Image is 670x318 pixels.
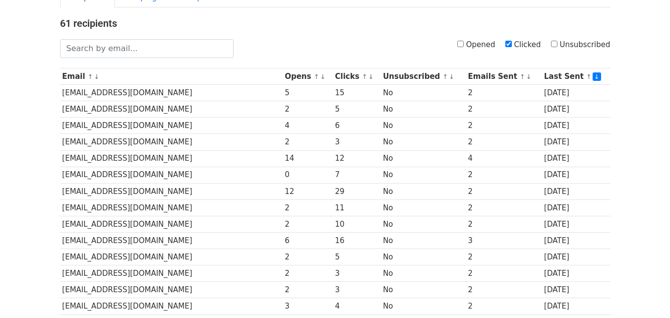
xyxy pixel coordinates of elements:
td: 14 [282,150,332,167]
td: 3 [466,233,542,249]
td: [DATE] [542,298,610,315]
td: [DATE] [542,216,610,232]
td: [EMAIL_ADDRESS][DOMAIN_NAME] [60,118,283,134]
td: [EMAIL_ADDRESS][DOMAIN_NAME] [60,183,283,199]
td: 2 [282,199,332,216]
a: ↑ [314,73,319,80]
td: 10 [333,216,381,232]
td: [DATE] [542,265,610,282]
td: No [380,167,465,183]
td: [DATE] [542,167,610,183]
td: [DATE] [542,183,610,199]
td: 2 [466,167,542,183]
td: [EMAIL_ADDRESS][DOMAIN_NAME] [60,167,283,183]
td: 11 [333,199,381,216]
iframe: Chat Widget [620,270,670,318]
td: [EMAIL_ADDRESS][DOMAIN_NAME] [60,134,283,150]
td: [DATE] [542,199,610,216]
input: Clicked [505,41,512,47]
td: 2 [466,101,542,118]
td: No [380,265,465,282]
td: [DATE] [542,150,610,167]
th: Unsubscribed [380,68,465,85]
td: [DATE] [542,101,610,118]
input: Search by email... [60,39,234,58]
a: ↓ [320,73,325,80]
td: 7 [333,167,381,183]
td: 4 [466,150,542,167]
td: No [380,85,465,101]
td: 6 [282,233,332,249]
a: ↑ [362,73,367,80]
td: No [380,183,465,199]
h4: 61 recipients [60,17,610,29]
td: 2 [466,183,542,199]
td: 16 [333,233,381,249]
td: 0 [282,167,332,183]
td: No [380,298,465,315]
label: Unsubscribed [551,39,610,51]
label: Clicked [505,39,541,51]
td: [EMAIL_ADDRESS][DOMAIN_NAME] [60,298,283,315]
td: [DATE] [542,85,610,101]
td: 3 [282,298,332,315]
a: ↑ [443,73,448,80]
td: 12 [282,183,332,199]
td: No [380,282,465,298]
td: [DATE] [542,249,610,265]
td: 2 [466,249,542,265]
td: 2 [282,282,332,298]
a: ↑ [586,73,592,80]
td: No [380,134,465,150]
td: No [380,199,465,216]
td: 2 [466,118,542,134]
th: Clicks [333,68,381,85]
td: 2 [466,199,542,216]
td: 3 [333,265,381,282]
td: 3 [333,282,381,298]
td: 2 [282,249,332,265]
th: Emails Sent [466,68,542,85]
td: [EMAIL_ADDRESS][DOMAIN_NAME] [60,265,283,282]
td: 2 [282,216,332,232]
td: 2 [466,216,542,232]
td: [EMAIL_ADDRESS][DOMAIN_NAME] [60,282,283,298]
th: Last Sent [542,68,610,85]
td: No [380,118,465,134]
td: [DATE] [542,134,610,150]
label: Opened [457,39,495,51]
th: Email [60,68,283,85]
td: 12 [333,150,381,167]
td: 2 [466,282,542,298]
td: [DATE] [542,233,610,249]
td: 5 [333,101,381,118]
td: [EMAIL_ADDRESS][DOMAIN_NAME] [60,150,283,167]
td: 2 [466,298,542,315]
td: 29 [333,183,381,199]
td: 2 [466,265,542,282]
a: ↓ [368,73,374,80]
a: ↑ [520,73,525,80]
td: No [380,101,465,118]
td: 15 [333,85,381,101]
td: 3 [333,134,381,150]
a: ↓ [526,73,532,80]
input: Opened [457,41,464,47]
td: No [380,150,465,167]
td: 2 [466,85,542,101]
input: Unsubscribed [551,41,557,47]
td: [EMAIL_ADDRESS][DOMAIN_NAME] [60,233,283,249]
td: No [380,249,465,265]
td: [EMAIL_ADDRESS][DOMAIN_NAME] [60,216,283,232]
a: ↑ [88,73,93,80]
th: Opens [282,68,332,85]
td: [EMAIL_ADDRESS][DOMAIN_NAME] [60,101,283,118]
td: 4 [333,298,381,315]
td: [DATE] [542,118,610,134]
td: 5 [333,249,381,265]
td: 2 [282,134,332,150]
td: [DATE] [542,282,610,298]
td: 2 [282,101,332,118]
td: [EMAIL_ADDRESS][DOMAIN_NAME] [60,249,283,265]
